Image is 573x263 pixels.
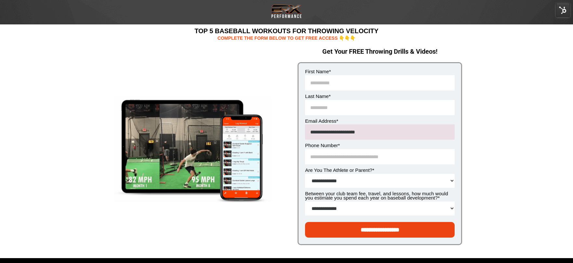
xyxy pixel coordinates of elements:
[305,143,338,148] span: Phone Number
[305,118,336,124] span: Email Address
[218,35,355,41] span: COMPLETE THE FORM BELOW TO GET FREE ACCESS 👇👇👇
[305,69,329,74] span: First Name
[270,3,303,20] img: Transparent Black BRX Logo White Performance Small
[114,97,272,202] img: Top 5 Workouts - Throwing
[540,232,573,263] iframe: Chat Widget
[298,47,462,56] h2: Get Your FREE Throwing Drills & Videos!
[556,3,570,17] img: HubSpot Tools Menu Toggle
[305,167,372,173] span: Are You The Athlete or Parent?
[305,191,448,201] span: Between your club team fee, travel, and lessons, how much would you estimate you spend each year ...
[194,27,379,35] span: TOP 5 BASEBALL WORKOUTS FOR THROWING VELOCITY
[305,93,329,99] span: Last Name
